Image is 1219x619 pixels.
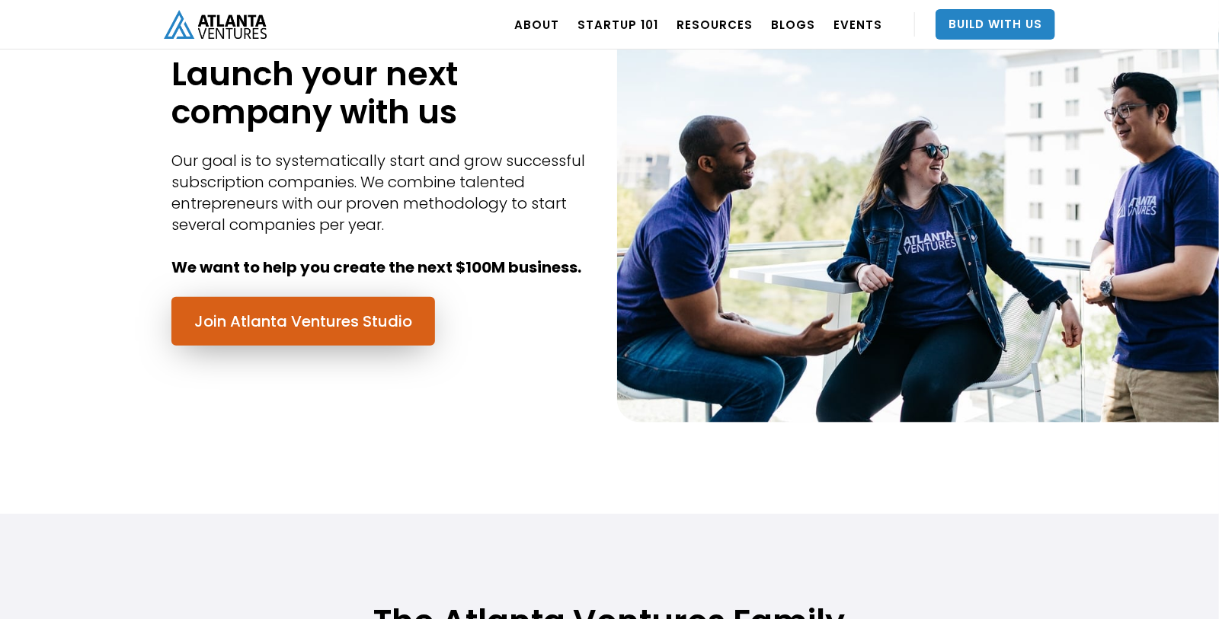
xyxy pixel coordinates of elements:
[677,3,753,46] a: RESOURCES
[171,257,581,278] strong: We want to help you create the next $100M business.
[936,9,1055,40] a: Build With Us
[771,3,815,46] a: BLOGS
[171,150,594,278] div: Our goal is to systematically start and grow successful subscription companies. We combine talent...
[171,55,594,131] h1: Launch your next company with us
[833,3,882,46] a: EVENTS
[514,3,559,46] a: ABOUT
[578,3,658,46] a: Startup 101
[171,297,435,346] a: Join Atlanta Ventures Studio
